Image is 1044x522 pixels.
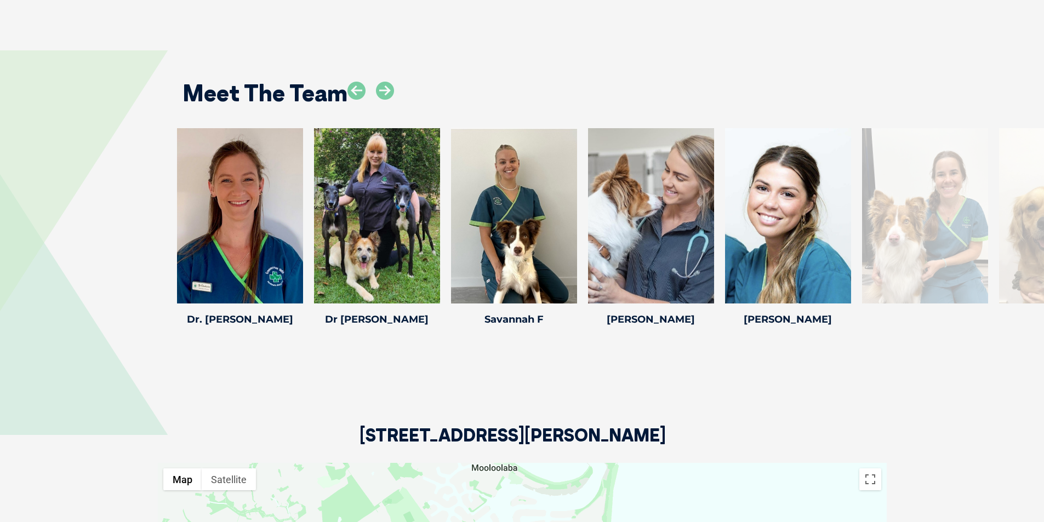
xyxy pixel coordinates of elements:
h4: Dr. [PERSON_NAME] [177,314,303,324]
h2: [STREET_ADDRESS][PERSON_NAME] [360,426,666,463]
h4: Savannah F [451,314,577,324]
h2: Meet The Team [182,82,347,105]
button: Show street map [163,468,202,490]
h4: Dr [PERSON_NAME] [314,314,440,324]
h4: [PERSON_NAME] [725,314,851,324]
button: Toggle fullscreen view [859,468,881,490]
h4: [PERSON_NAME] [588,314,714,324]
button: Show satellite imagery [202,468,256,490]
